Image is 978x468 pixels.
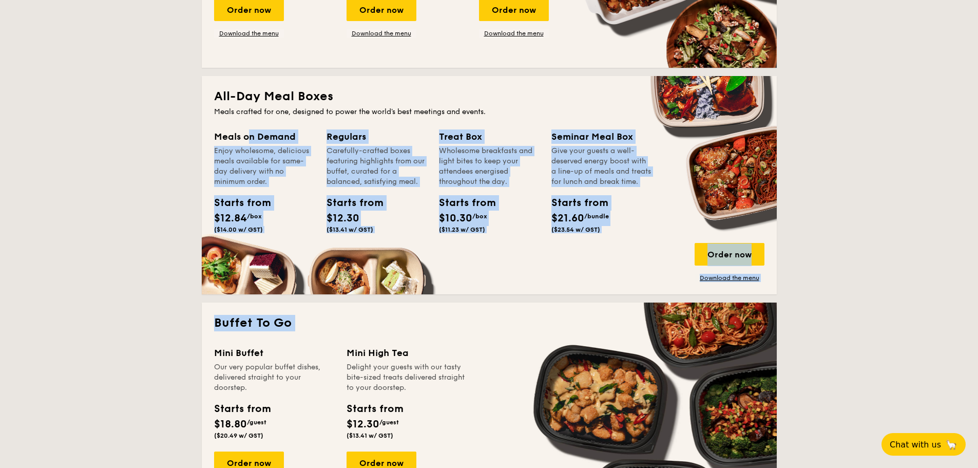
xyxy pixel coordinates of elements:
div: Give your guests a well-deserved energy boost with a line-up of meals and treats for lunch and br... [551,146,651,187]
div: Starts from [327,195,373,211]
a: Download the menu [214,29,284,38]
span: /box [472,213,487,220]
span: /box [247,213,262,220]
div: Meals on Demand [214,129,314,144]
span: $10.30 [439,212,472,224]
div: Treat Box [439,129,539,144]
span: $21.60 [551,212,584,224]
span: ($20.49 w/ GST) [214,432,263,439]
span: $12.84 [214,212,247,224]
span: /guest [247,419,266,426]
div: Our very popular buffet dishes, delivered straight to your doorstep. [214,362,334,393]
div: Starts from [551,195,598,211]
span: /guest [379,419,399,426]
span: ($13.41 w/ GST) [347,432,393,439]
span: $12.30 [327,212,359,224]
div: Seminar Meal Box [551,129,651,144]
a: Download the menu [347,29,416,38]
h2: All-Day Meal Boxes [214,88,764,105]
span: 🦙 [945,439,957,451]
div: Order now [695,243,764,266]
div: Delight your guests with our tasty bite-sized treats delivered straight to your doorstep. [347,362,467,393]
a: Download the menu [479,29,549,38]
div: Starts from [439,195,485,211]
a: Download the menu [695,274,764,282]
span: /bundle [584,213,609,220]
div: Starts from [347,401,402,417]
div: Mini High Tea [347,346,467,360]
div: Starts from [214,195,260,211]
span: ($23.54 w/ GST) [551,226,600,233]
span: ($13.41 w/ GST) [327,226,373,233]
h2: Buffet To Go [214,315,764,331]
span: $18.80 [214,418,247,430]
span: $12.30 [347,418,379,430]
div: Starts from [214,401,270,417]
div: Carefully-crafted boxes featuring highlights from our buffet, curated for a balanced, satisfying ... [327,146,427,187]
span: ($14.00 w/ GST) [214,226,263,233]
div: Enjoy wholesome, delicious meals available for same-day delivery with no minimum order. [214,146,314,187]
span: Chat with us [890,440,941,450]
div: Wholesome breakfasts and light bites to keep your attendees energised throughout the day. [439,146,539,187]
div: Mini Buffet [214,346,334,360]
div: Meals crafted for one, designed to power the world's best meetings and events. [214,107,764,117]
button: Chat with us🦙 [881,433,966,456]
div: Regulars [327,129,427,144]
span: ($11.23 w/ GST) [439,226,485,233]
